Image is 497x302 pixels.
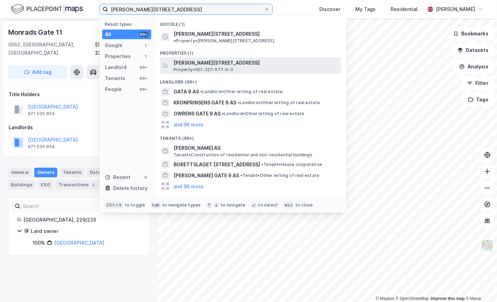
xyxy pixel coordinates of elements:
[174,152,312,158] span: Tenant • Construction of residential and non-residential buildings
[56,180,100,190] div: Transactions
[431,296,465,301] a: Improve this map
[54,240,104,246] a: [GEOGRAPHIC_DATA]
[87,168,122,177] div: Datasets
[174,38,176,43] span: •
[34,168,57,177] div: Owners
[38,180,53,190] div: ESG
[139,87,149,92] div: 99+
[90,181,97,188] div: 2
[238,100,320,105] span: Landlord • Other letting of real estate
[139,76,149,81] div: 99+
[154,45,346,57] div: Properties (1)
[447,27,494,41] button: Bookmarks
[436,5,475,13] div: [PERSON_NAME]
[453,60,494,74] button: Analysis
[154,74,346,86] div: Landlord (99+)
[200,89,202,94] span: •
[174,110,221,118] span: OWRENS GATE 9 AS
[174,121,203,129] button: and 96 more
[139,65,149,70] div: 99+
[463,269,497,302] div: Chatt-widget
[283,202,294,209] div: esc
[143,175,149,180] div: 0
[174,67,233,72] span: Property • 301-227-577-0-0
[154,130,346,143] div: Tenants (99+)
[105,74,125,82] div: Tenants
[20,201,102,211] input: Search
[95,41,150,57] div: [GEOGRAPHIC_DATA], 229/226
[261,162,322,167] span: Tenant • House cooperative
[162,202,201,208] div: to navigate types
[174,59,338,67] span: [PERSON_NAME][STREET_ADDRESS]
[105,30,111,38] div: All
[105,85,122,93] div: People
[174,160,260,169] span: BORETTSLAGET [STREET_ADDRESS]
[238,100,240,105] span: •
[23,216,141,224] div: [GEOGRAPHIC_DATA], 229/226
[261,162,263,167] span: •
[376,296,394,301] a: Mapbox
[9,90,149,99] div: Title Holders
[222,111,305,116] span: Landlord • Other letting of real estate
[174,99,236,107] span: KRONPRINSENS GATE 9 AS
[174,30,260,38] span: [PERSON_NAME][STREET_ADDRESS]
[258,202,278,208] div: to select
[8,27,64,38] div: Monrads Gate 11
[200,89,283,94] span: Landlord • Other letting of real estate
[125,202,145,208] div: to toggle
[105,63,127,71] div: Landlord
[28,144,55,149] div: 971 035 854
[9,123,149,132] div: Landlords
[143,54,149,59] div: 1
[105,41,122,49] div: Google
[481,239,494,252] img: Z
[391,5,417,13] div: Residential
[113,184,147,192] div: Delete history
[154,16,346,29] div: Google (1)
[396,296,429,301] a: OpenStreetMap
[105,22,151,27] div: Result types
[108,4,264,14] input: Search by address, cadastre, landlords, tenants or people
[174,144,338,152] span: [PERSON_NAME] AS
[33,239,45,247] div: 100%
[452,43,494,57] button: Datasets
[139,32,149,37] div: 99+
[174,88,199,96] span: GATA 9 AS
[462,93,494,107] button: Tags
[174,38,274,44] span: Property • [PERSON_NAME][STREET_ADDRESS]
[143,43,149,48] div: 1
[31,227,141,235] div: Land owner
[8,180,35,190] div: Buildings
[60,168,84,177] div: Tenants
[28,111,55,116] div: 971 035 854
[105,202,123,209] div: Ctrl + k
[105,173,130,181] div: Recent
[151,202,161,209] div: tab
[174,182,203,190] button: and 96 more
[240,173,242,178] span: •
[295,202,313,208] div: to close
[11,3,83,15] img: logo.f888ab2527a4732fd821a326f86c7f29.svg
[8,41,95,57] div: 0562, [GEOGRAPHIC_DATA], [GEOGRAPHIC_DATA]
[240,173,319,178] span: Tenant • Other letting of real estate
[319,5,340,13] div: Discover
[8,65,67,79] button: Add tag
[154,192,346,204] div: People (99+)
[222,111,224,116] span: •
[355,5,376,13] div: My Tags
[461,76,494,90] button: Filter
[105,52,131,60] div: Properties
[221,202,245,208] div: to navigate
[8,168,32,177] div: General
[463,269,497,302] iframe: Chat Widget
[174,171,239,180] span: [PERSON_NAME] GATE 9 AS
